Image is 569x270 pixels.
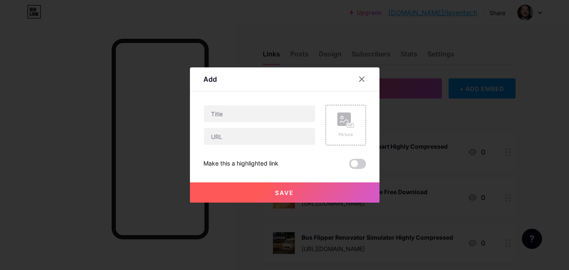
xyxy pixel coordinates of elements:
div: Picture [337,131,354,138]
button: Save [190,182,379,203]
input: URL [204,128,315,145]
div: Add [203,74,217,84]
input: Title [204,105,315,122]
div: Make this a highlighted link [203,159,278,169]
span: Save [275,189,294,196]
